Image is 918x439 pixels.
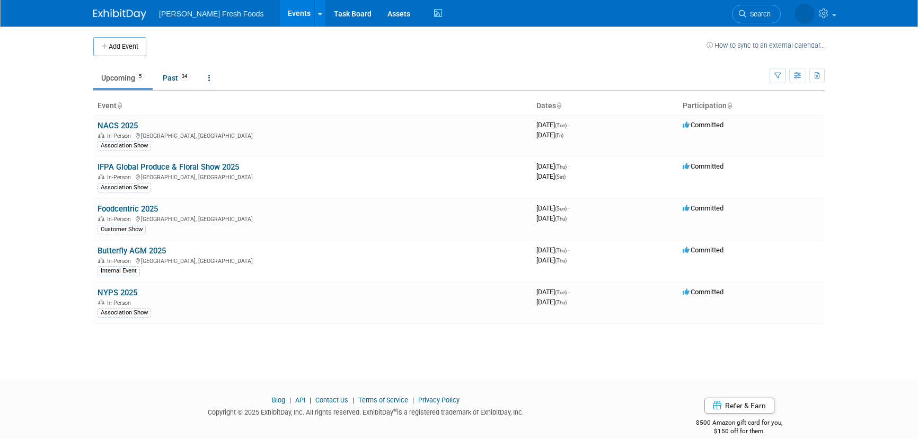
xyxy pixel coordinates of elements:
[746,10,771,18] span: Search
[98,256,528,265] div: [GEOGRAPHIC_DATA], [GEOGRAPHIC_DATA]
[179,73,190,81] span: 34
[707,41,825,49] a: How to sync to an external calendar...
[683,162,723,170] span: Committed
[98,225,146,234] div: Customer Show
[536,298,567,306] span: [DATE]
[98,258,104,263] img: In-Person Event
[536,204,570,212] span: [DATE]
[107,258,134,265] span: In-Person
[93,405,638,417] div: Copyright © 2025 ExhibitDay, Inc. All rights reserved. ExhibitDay is a registered trademark of Ex...
[287,396,294,404] span: |
[568,162,570,170] span: -
[536,214,567,222] span: [DATE]
[98,216,104,221] img: In-Person Event
[678,97,825,115] th: Participation
[98,141,151,151] div: Association Show
[704,398,774,414] a: Refer & Earn
[98,246,166,256] a: Butterfly AGM 2025
[536,172,566,180] span: [DATE]
[654,427,825,436] div: $150 off for them.
[295,396,305,404] a: API
[795,4,815,24] img: Courtney Law
[98,288,137,297] a: NYPS 2025
[536,162,570,170] span: [DATE]
[555,133,563,138] span: (Fri)
[107,216,134,223] span: In-Person
[555,289,567,295] span: (Tue)
[568,204,570,212] span: -
[532,97,678,115] th: Dates
[727,101,732,110] a: Sort by Participation Type
[555,122,567,128] span: (Tue)
[683,246,723,254] span: Committed
[654,411,825,436] div: $500 Amazon gift card for you,
[568,288,570,296] span: -
[555,248,567,253] span: (Thu)
[98,174,104,179] img: In-Person Event
[393,407,397,413] sup: ®
[683,288,723,296] span: Committed
[272,396,285,404] a: Blog
[555,300,567,305] span: (Thu)
[98,183,151,192] div: Association Show
[536,288,570,296] span: [DATE]
[568,246,570,254] span: -
[107,174,134,181] span: In-Person
[98,308,151,318] div: Association Show
[410,396,417,404] span: |
[307,396,314,404] span: |
[98,214,528,223] div: [GEOGRAPHIC_DATA], [GEOGRAPHIC_DATA]
[350,396,357,404] span: |
[107,300,134,306] span: In-Person
[93,97,532,115] th: Event
[93,68,153,88] a: Upcoming5
[358,396,408,404] a: Terms of Service
[556,101,561,110] a: Sort by Start Date
[98,172,528,181] div: [GEOGRAPHIC_DATA], [GEOGRAPHIC_DATA]
[93,9,146,20] img: ExhibitDay
[93,37,146,56] button: Add Event
[555,164,567,170] span: (Thu)
[117,101,122,110] a: Sort by Event Name
[98,131,528,139] div: [GEOGRAPHIC_DATA], [GEOGRAPHIC_DATA]
[683,204,723,212] span: Committed
[568,121,570,129] span: -
[536,246,570,254] span: [DATE]
[98,133,104,138] img: In-Person Event
[315,396,348,404] a: Contact Us
[536,131,563,139] span: [DATE]
[98,162,239,172] a: IFPA Global Produce & Floral Show 2025
[555,216,567,222] span: (Thu)
[98,266,140,276] div: Internal Event
[136,73,145,81] span: 5
[98,204,158,214] a: Foodcentric 2025
[159,10,264,18] span: [PERSON_NAME] Fresh Foods
[732,5,781,23] a: Search
[98,300,104,305] img: In-Person Event
[536,121,570,129] span: [DATE]
[107,133,134,139] span: In-Person
[555,206,567,212] span: (Sun)
[555,174,566,180] span: (Sat)
[98,121,138,130] a: NACS 2025
[418,396,460,404] a: Privacy Policy
[536,256,567,264] span: [DATE]
[155,68,198,88] a: Past34
[555,258,567,264] span: (Thu)
[683,121,723,129] span: Committed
